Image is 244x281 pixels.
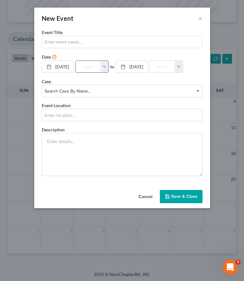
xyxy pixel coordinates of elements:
[133,191,157,203] button: Cancel
[42,126,65,133] label: Description
[236,260,241,265] span: 3
[42,61,73,73] a: [DATE]
[116,61,148,73] a: [DATE]
[42,109,202,121] input: Enter location...
[223,260,238,275] iframe: Intercom live chat
[42,36,202,48] input: Enter event name...
[42,54,51,60] label: Date
[42,78,51,85] label: Case
[45,88,199,95] span: Search case by name...
[42,30,62,35] span: Event Title
[150,61,175,73] input: -- : --
[42,102,71,109] label: Event Location
[198,14,203,22] button: ×
[76,61,101,73] input: -- : --
[160,190,203,203] button: Save & Close
[110,63,114,70] label: to
[42,14,74,22] span: New Event
[42,85,203,97] span: Select box activate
